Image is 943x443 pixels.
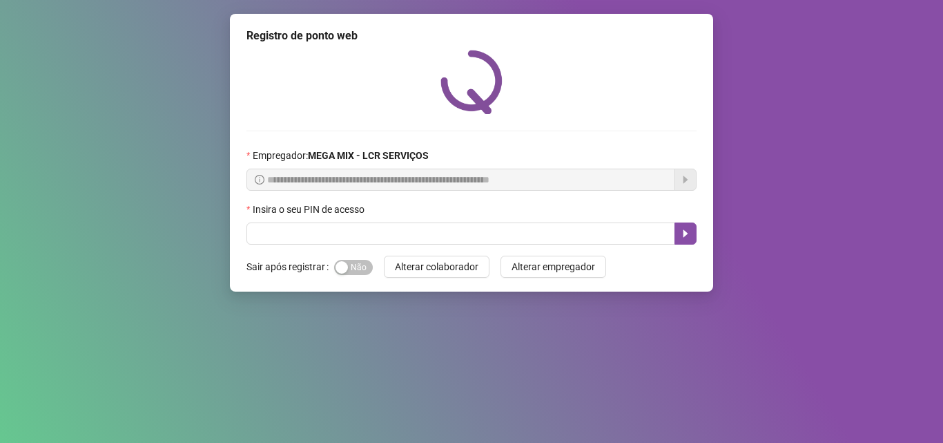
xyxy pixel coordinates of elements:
[246,202,373,217] label: Insira o seu PIN de acesso
[440,50,503,114] img: QRPoint
[384,256,489,278] button: Alterar colaborador
[246,28,697,44] div: Registro de ponto web
[308,150,429,161] strong: MEGA MIX - LCR SERVIÇOS
[512,259,595,274] span: Alterar empregador
[246,256,334,278] label: Sair após registrar
[395,259,478,274] span: Alterar colaborador
[500,256,606,278] button: Alterar empregador
[253,148,429,163] span: Empregador :
[680,228,691,239] span: caret-right
[255,175,264,185] span: info-circle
